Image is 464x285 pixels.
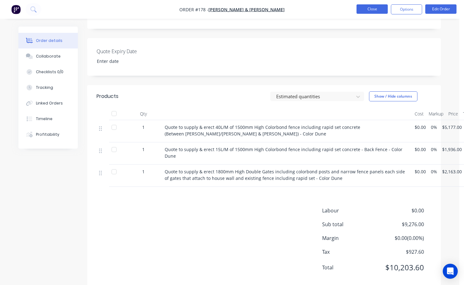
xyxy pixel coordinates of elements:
div: Qty [125,108,162,120]
span: Quote to supply & erect 40L/M of 1500mm High Colorbond fence including rapid set concrete (Betwee... [165,124,363,137]
span: 0% [431,168,437,175]
span: $0.00 [415,124,426,130]
button: Close [357,4,388,14]
button: Linked Orders [18,95,78,111]
span: Order #178 - [179,7,208,13]
div: Products [97,93,118,100]
button: Checklists 0/0 [18,64,78,80]
span: $0.00 [415,168,426,175]
span: $0.00 [378,207,424,214]
span: Tax [322,248,378,256]
span: $2,163.00 [442,168,462,175]
label: Quote Expiry Date [97,48,175,55]
button: Timeline [18,111,78,127]
div: Profitability [36,132,59,137]
span: $0.00 [415,146,426,153]
div: Tracking [36,85,53,90]
a: [PERSON_NAME] & [PERSON_NAME] [208,7,285,13]
span: $5,177.00 [442,124,462,130]
span: $927.60 [378,248,424,256]
span: 1 [142,168,145,175]
span: Quote to supply & erect 1800mm High Double Gates including colorbond posts and narrow fence panel... [165,169,406,181]
span: 0% [431,146,437,153]
span: Total [322,264,378,271]
input: Enter date [92,57,170,66]
div: Checklists 0/0 [36,69,63,75]
button: Edit Order [425,4,457,14]
span: $10,203.60 [378,262,424,273]
div: Cost [412,108,426,120]
img: Factory [11,5,21,14]
div: Collaborate [36,53,61,59]
span: 1 [142,146,145,153]
span: Sub total [322,221,378,228]
div: Timeline [36,116,52,122]
button: Collaborate [18,48,78,64]
span: $9,276.00 [378,221,424,228]
span: 1 [142,124,145,130]
span: $0.00 ( 0.00 %) [378,234,424,242]
span: 0% [431,124,437,130]
div: Markup [426,108,446,120]
span: $1,936.00 [442,146,462,153]
div: Price [446,108,461,120]
button: Profitability [18,127,78,142]
div: Open Intercom Messenger [443,264,458,279]
button: Tracking [18,80,78,95]
span: Labour [322,207,378,214]
span: Quote to supply & erect 15L/M of 1500mm High Colorbond fence including rapid set concrete - Back ... [165,146,404,159]
button: Options [391,4,422,14]
button: Order details [18,33,78,48]
button: Show / Hide columns [369,91,417,101]
span: Margin [322,234,378,242]
div: Order details [36,38,62,43]
div: Linked Orders [36,100,63,106]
